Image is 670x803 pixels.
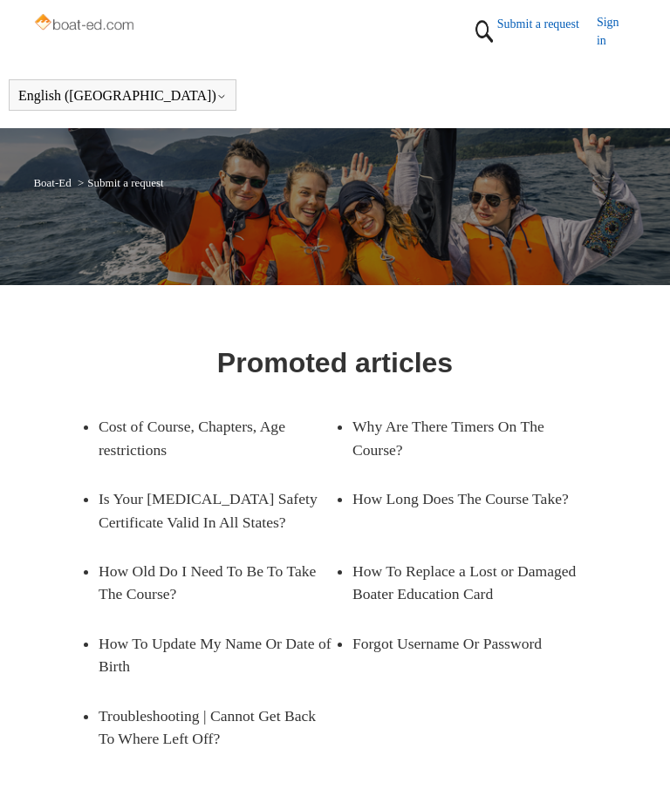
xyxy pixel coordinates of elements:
[33,176,71,189] a: Boat-Ed
[99,619,335,691] a: How To Update My Name Or Date of Birth
[217,342,453,384] h1: Promoted articles
[497,15,597,33] a: Submit a request
[597,13,637,50] a: Sign in
[33,10,138,37] img: Boat-Ed Help Center home page
[74,176,164,189] li: Submit a request
[352,474,589,523] a: How Long Does The Course Take?
[33,176,74,189] li: Boat-Ed
[99,547,335,619] a: How Old Do I Need To Be To Take The Course?
[99,691,335,764] a: Troubleshooting | Cannot Get Back To Where Left Off?
[352,402,589,474] a: Why Are There Timers On The Course?
[18,88,227,104] button: English ([GEOGRAPHIC_DATA])
[352,619,589,668] a: Forgot Username Or Password
[99,474,335,547] a: Is Your [MEDICAL_DATA] Safety Certificate Valid In All States?
[99,402,335,474] a: Cost of Course, Chapters, Age restrictions
[471,13,497,50] img: 01HZPCYTXV3JW8MJV9VD7EMK0H
[352,547,589,619] a: How To Replace a Lost or Damaged Boater Education Card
